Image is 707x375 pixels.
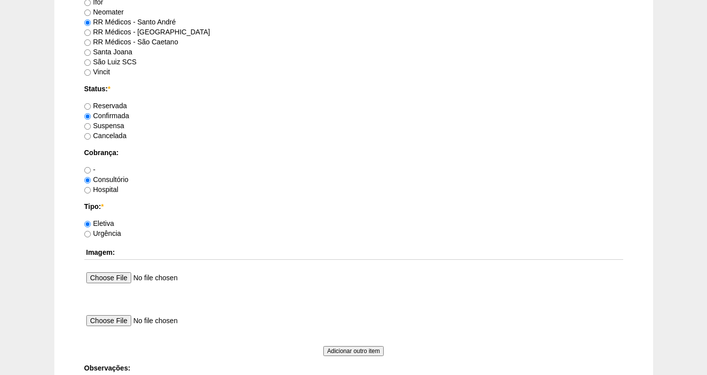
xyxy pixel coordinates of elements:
[84,148,623,158] label: Cobrança:
[84,229,121,237] label: Urgência
[84,221,91,227] input: Eletiva
[84,166,96,174] label: -
[84,69,91,76] input: Vincit
[84,68,110,76] label: Vincit
[323,346,384,356] input: Adicionar outro item
[84,219,114,227] label: Eletiva
[84,122,124,130] label: Suspensa
[84,84,623,94] label: Status:
[84,29,91,36] input: RR Médicos - [GEOGRAPHIC_DATA]
[84,102,127,110] label: Reservada
[84,112,129,120] label: Confirmada
[84,49,91,56] input: Santa Joana
[84,39,91,46] input: RR Médicos - São Caetano
[84,59,91,66] input: São Luiz SCS
[84,123,91,130] input: Suspensa
[84,176,129,184] label: Consultório
[84,58,137,66] label: São Luiz SCS
[84,19,91,26] input: RR Médicos - Santo André
[84,167,91,174] input: -
[84,38,178,46] label: RR Médicos - São Caetano
[84,363,623,373] label: Observações:
[84,9,91,16] input: Neomater
[84,8,124,16] label: Neomater
[84,132,127,140] label: Cancelada
[84,186,119,193] label: Hospital
[84,177,91,184] input: Consultório
[84,48,133,56] label: Santa Joana
[84,231,91,237] input: Urgência
[101,202,103,210] span: Este campo é obrigatório.
[84,201,623,211] label: Tipo:
[84,245,623,260] th: Imagem:
[84,103,91,110] input: Reservada
[84,133,91,140] input: Cancelada
[84,28,210,36] label: RR Médicos - [GEOGRAPHIC_DATA]
[84,187,91,193] input: Hospital
[84,18,176,26] label: RR Médicos - Santo André
[108,85,110,93] span: Este campo é obrigatório.
[84,113,91,120] input: Confirmada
